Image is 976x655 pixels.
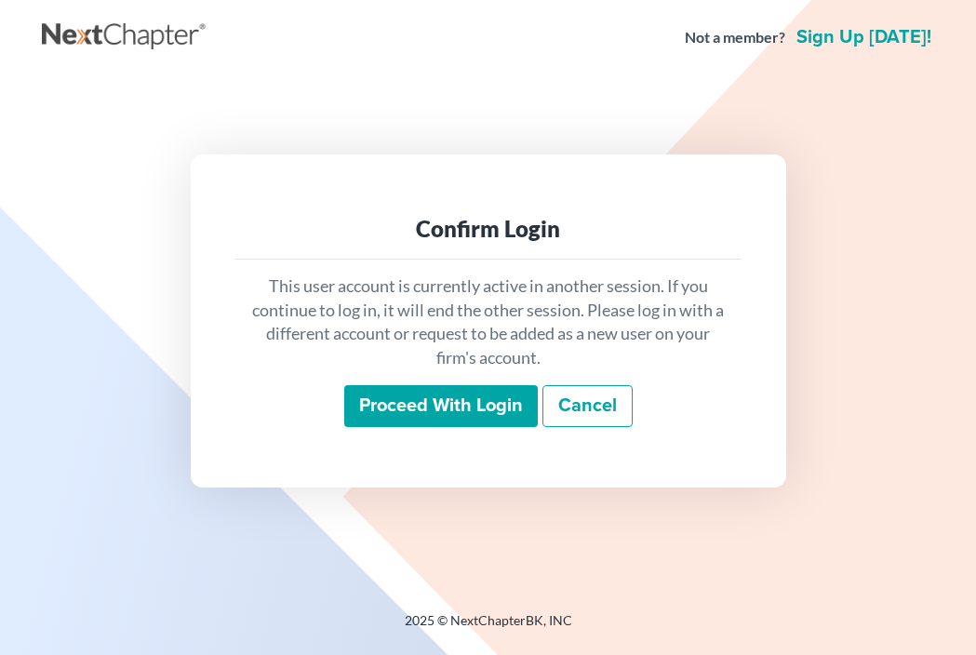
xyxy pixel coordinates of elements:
strong: Not a member? [685,27,785,48]
p: This user account is currently active in another session. If you continue to log in, it will end ... [250,274,727,370]
input: Proceed with login [344,385,538,428]
a: Sign up [DATE]! [793,28,935,47]
a: Cancel [542,385,633,428]
div: Confirm Login [250,214,727,244]
div: 2025 © NextChapterBK, INC [42,611,935,645]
